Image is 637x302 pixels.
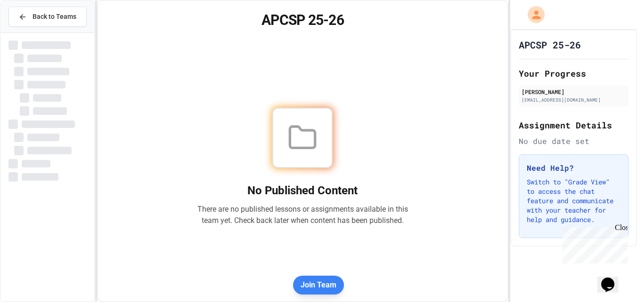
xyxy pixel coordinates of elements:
[519,119,629,132] h2: Assignment Details
[527,177,621,224] p: Switch to "Grade View" to access the chat feature and communicate with your teacher for help and ...
[109,12,497,29] h1: APCSP 25-26
[522,96,626,103] div: [EMAIL_ADDRESS][DOMAIN_NAME]
[519,67,629,80] h2: Your Progress
[559,223,628,263] iframe: chat widget
[4,4,65,60] div: Chat with us now!Close
[197,204,408,226] p: There are no published lessons or assignments available in this team yet. Check back later when c...
[8,7,87,27] button: Back to Teams
[518,4,547,25] div: My Account
[197,183,408,198] h2: No Published Content
[527,162,621,174] h3: Need Help?
[33,12,76,22] span: Back to Teams
[522,87,626,96] div: [PERSON_NAME]
[597,264,628,293] iframe: chat widget
[293,276,344,294] button: Join Team
[519,135,629,147] div: No due date set
[519,38,581,51] h1: APCSP 25-26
